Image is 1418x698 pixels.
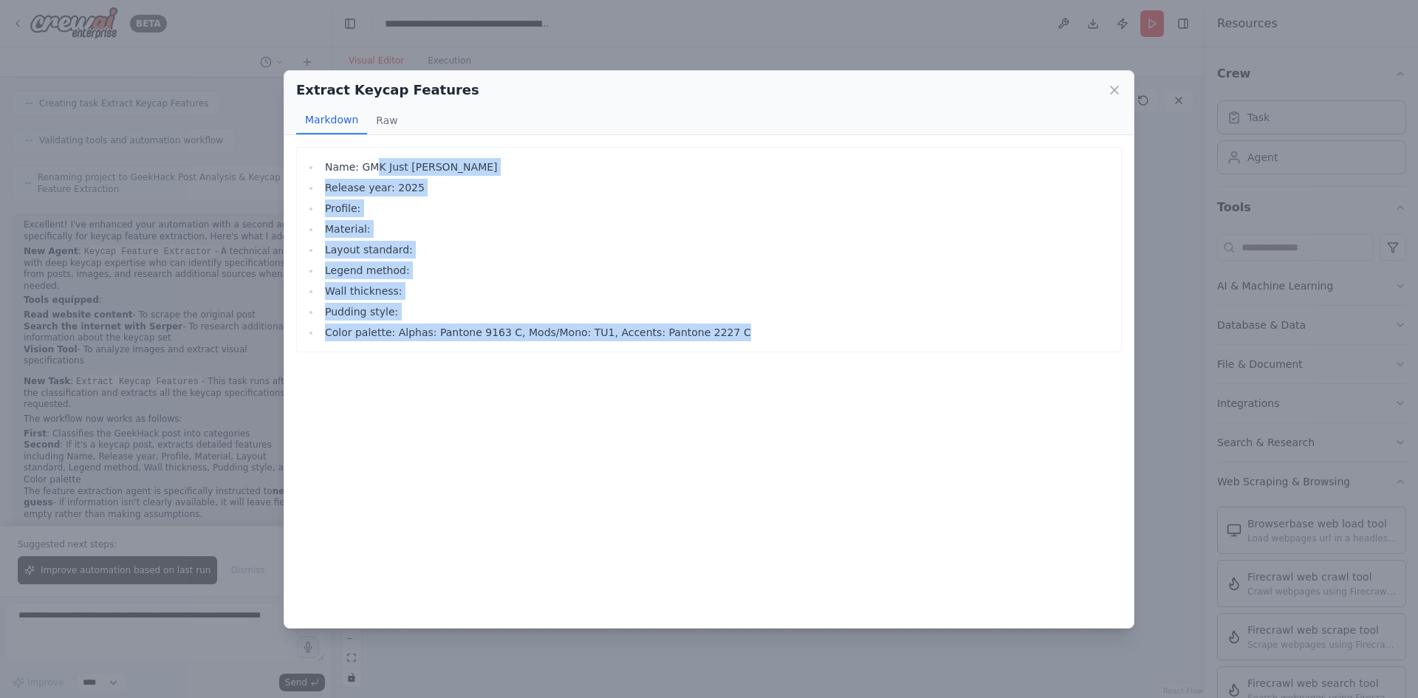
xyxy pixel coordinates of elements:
[321,282,1114,300] li: Wall thickness:
[321,303,1114,321] li: Pudding style:
[296,80,479,100] h2: Extract Keycap Features
[321,324,1114,341] li: Color palette: Alphas: Pantone 9163 C, Mods/Mono: TU1, Accents: Pantone 2227 C
[367,106,406,134] button: Raw
[321,220,1114,238] li: Material:
[321,199,1114,217] li: Profile:
[296,106,367,134] button: Markdown
[321,261,1114,279] li: Legend method:
[321,158,1114,176] li: Name: GMK Just [PERSON_NAME]
[321,241,1114,259] li: Layout standard:
[321,179,1114,196] li: Release year: 2025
